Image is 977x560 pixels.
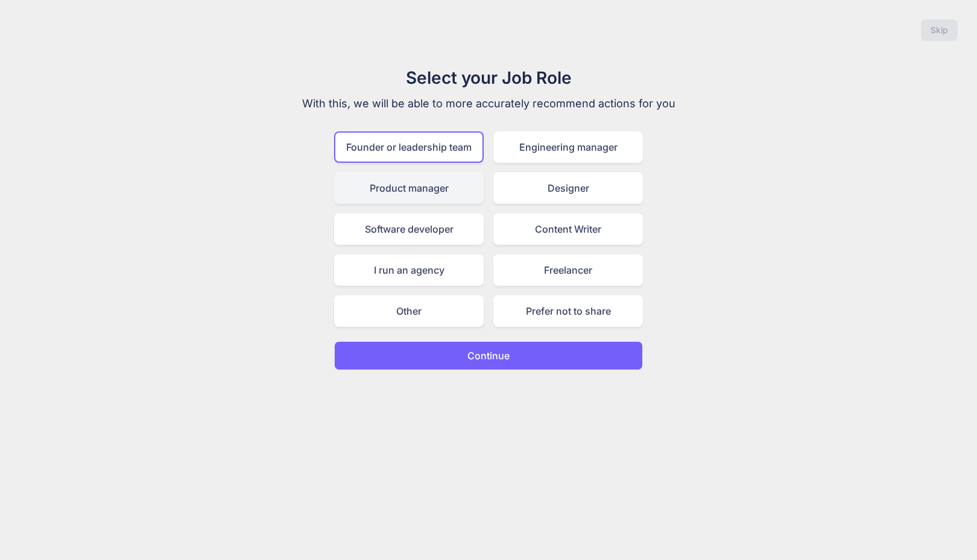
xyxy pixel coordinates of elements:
[334,131,484,163] div: Founder or leadership team
[334,213,484,245] div: Software developer
[493,172,643,204] div: Designer
[286,95,691,112] p: With this, we will be able to more accurately recommend actions for you
[493,131,643,163] div: Engineering manager
[334,295,484,327] div: Other
[493,254,643,286] div: Freelancer
[334,341,643,370] button: Continue
[467,348,510,363] p: Continue
[493,213,643,245] div: Content Writer
[493,295,643,327] div: Prefer not to share
[334,254,484,286] div: I run an agency
[921,19,958,41] button: Skip
[334,172,484,204] div: Product manager
[286,65,691,90] h1: Select your Job Role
